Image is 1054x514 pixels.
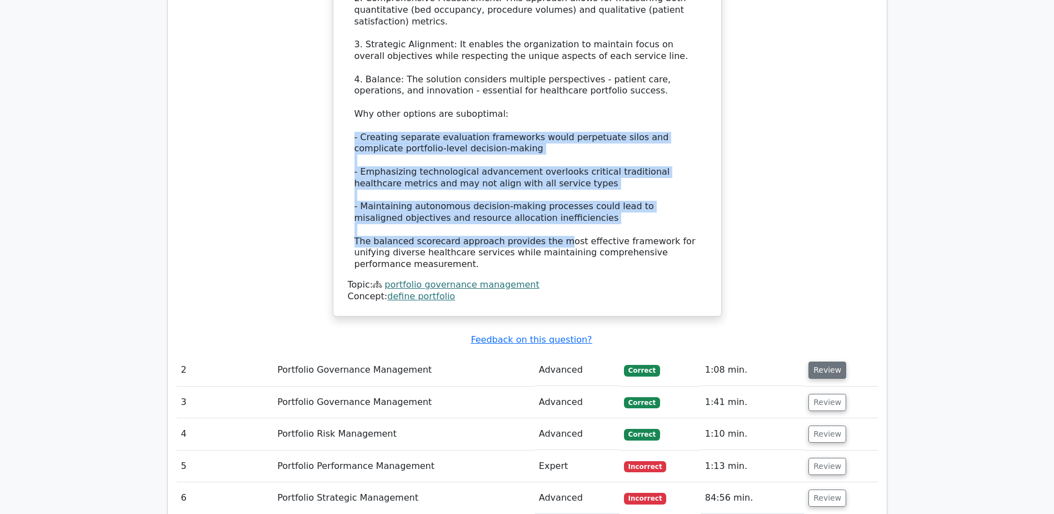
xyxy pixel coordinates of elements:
button: Review [808,426,846,443]
span: Correct [624,365,660,376]
td: 6 [177,482,273,514]
a: define portfolio [387,291,455,302]
td: Portfolio Governance Management [273,354,535,386]
span: Correct [624,429,660,440]
td: Portfolio Governance Management [273,387,535,418]
span: Incorrect [624,461,667,472]
span: Correct [624,397,660,408]
td: 1:13 min. [701,451,804,482]
td: Expert [535,451,620,482]
button: Review [808,394,846,411]
td: Advanced [535,387,620,418]
span: Incorrect [624,493,667,504]
a: Feedback on this question? [471,334,592,345]
div: Concept: [348,291,707,303]
td: 4 [177,418,273,450]
a: portfolio governance management [384,279,540,290]
td: 5 [177,451,273,482]
td: 1:10 min. [701,418,804,450]
button: Review [808,458,846,475]
td: Advanced [535,482,620,514]
td: Advanced [535,354,620,386]
div: Topic: [348,279,707,291]
td: Portfolio Strategic Management [273,482,535,514]
td: 1:08 min. [701,354,804,386]
td: Portfolio Risk Management [273,418,535,450]
td: 3 [177,387,273,418]
td: 1:41 min. [701,387,804,418]
td: Portfolio Performance Management [273,451,535,482]
td: Advanced [535,418,620,450]
button: Review [808,362,846,379]
button: Review [808,490,846,507]
td: 2 [177,354,273,386]
td: 84:56 min. [701,482,804,514]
